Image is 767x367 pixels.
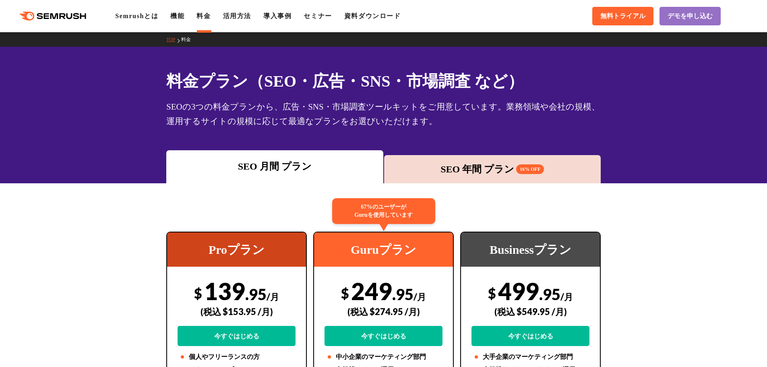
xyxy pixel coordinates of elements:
span: /月 [267,291,279,302]
div: SEO 月間 プラン [170,159,379,174]
span: .95 [245,285,267,303]
a: 活用方法 [223,12,251,19]
a: 料金 [196,12,211,19]
li: 中小企業のマーケティング部門 [325,352,442,362]
div: (税込 $549.95 /月) [471,297,589,326]
span: /月 [413,291,426,302]
div: (税込 $274.95 /月) [325,297,442,326]
span: $ [488,285,496,301]
span: .95 [392,285,413,303]
div: 499 [471,277,589,346]
span: 16% OFF [516,164,544,174]
a: 無料トライアル [592,7,653,25]
a: デモを申し込む [659,7,721,25]
a: 資料ダウンロード [344,12,401,19]
a: Semrushとは [115,12,158,19]
div: Guruプラン [314,232,453,267]
div: Proプラン [167,232,306,267]
span: $ [341,285,349,301]
span: $ [194,285,202,301]
div: 249 [325,277,442,346]
span: /月 [560,291,573,302]
a: セミナー [304,12,332,19]
span: デモを申し込む [668,12,713,21]
div: SEOの3つの料金プランから、広告・SNS・市場調査ツールキットをご用意しています。業務領域や会社の規模、運用するサイトの規模に応じて最適なプランをお選びいただけます。 [166,100,601,129]
div: 139 [178,277,296,346]
span: .95 [539,285,560,303]
li: 大手企業のマーケティング部門 [471,352,589,362]
a: 導入事例 [263,12,292,19]
a: TOP [166,37,181,42]
a: 今すぐはじめる [178,326,296,346]
div: 67%のユーザーが Guruを使用しています [332,198,435,224]
div: Businessプラン [461,232,600,267]
li: 個人やフリーランスの方 [178,352,296,362]
a: 機能 [170,12,184,19]
a: 今すぐはじめる [471,326,589,346]
a: 料金 [181,37,197,42]
span: 無料トライアル [600,12,645,21]
a: 今すぐはじめる [325,326,442,346]
div: (税込 $153.95 /月) [178,297,296,326]
h1: 料金プラン（SEO・広告・SNS・市場調査 など） [166,69,601,93]
div: SEO 年間 プラン [388,162,597,176]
